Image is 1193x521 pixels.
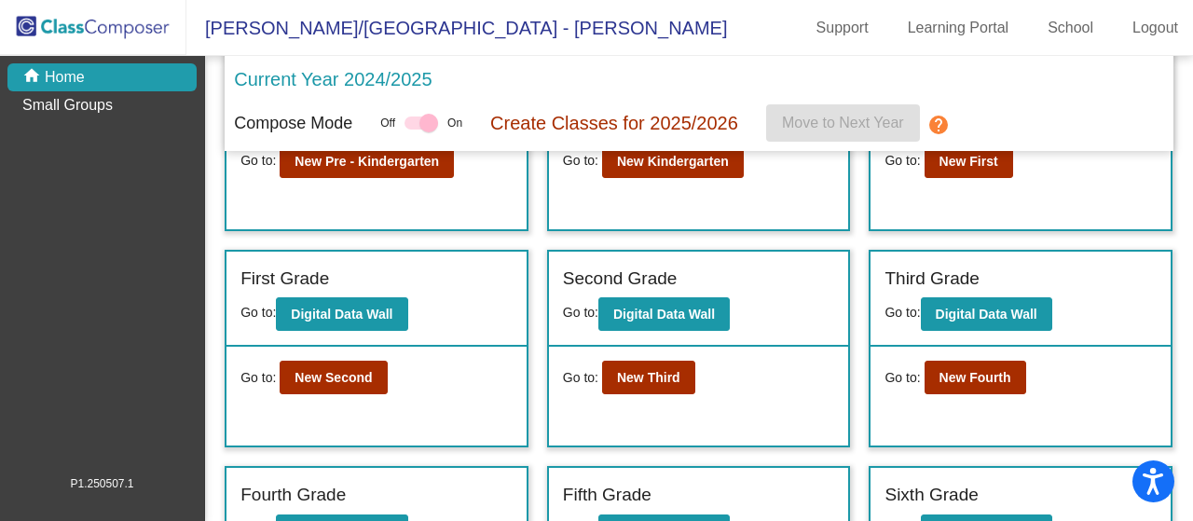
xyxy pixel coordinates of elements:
[280,361,387,394] button: New Second
[925,361,1026,394] button: New Fourth
[884,482,978,509] label: Sixth Grade
[280,144,454,178] button: New Pre - Kindergarten
[490,109,738,137] p: Create Classes for 2025/2026
[802,13,884,43] a: Support
[939,154,998,169] b: New First
[563,482,651,509] label: Fifth Grade
[447,115,462,131] span: On
[240,368,276,388] span: Go to:
[884,305,920,320] span: Go to:
[617,154,729,169] b: New Kindergarten
[1033,13,1108,43] a: School
[598,297,730,331] button: Digital Data Wall
[234,65,432,93] p: Current Year 2024/2025
[602,361,695,394] button: New Third
[602,144,744,178] button: New Kindergarten
[234,111,352,136] p: Compose Mode
[921,297,1052,331] button: Digital Data Wall
[782,115,904,130] span: Move to Next Year
[893,13,1024,43] a: Learning Portal
[936,307,1037,322] b: Digital Data Wall
[884,266,979,293] label: Third Grade
[884,368,920,388] span: Go to:
[563,266,678,293] label: Second Grade
[240,151,276,171] span: Go to:
[295,154,439,169] b: New Pre - Kindergarten
[563,151,598,171] span: Go to:
[45,66,85,89] p: Home
[939,370,1011,385] b: New Fourth
[563,368,598,388] span: Go to:
[291,307,392,322] b: Digital Data Wall
[186,13,727,43] span: [PERSON_NAME]/[GEOGRAPHIC_DATA] - [PERSON_NAME]
[925,144,1013,178] button: New First
[276,297,407,331] button: Digital Data Wall
[295,370,372,385] b: New Second
[927,114,950,136] mat-icon: help
[380,115,395,131] span: Off
[884,151,920,171] span: Go to:
[240,305,276,320] span: Go to:
[1118,13,1193,43] a: Logout
[766,104,920,142] button: Move to Next Year
[563,305,598,320] span: Go to:
[22,94,113,117] p: Small Groups
[617,370,680,385] b: New Third
[240,266,329,293] label: First Grade
[240,482,346,509] label: Fourth Grade
[613,307,715,322] b: Digital Data Wall
[22,66,45,89] mat-icon: home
